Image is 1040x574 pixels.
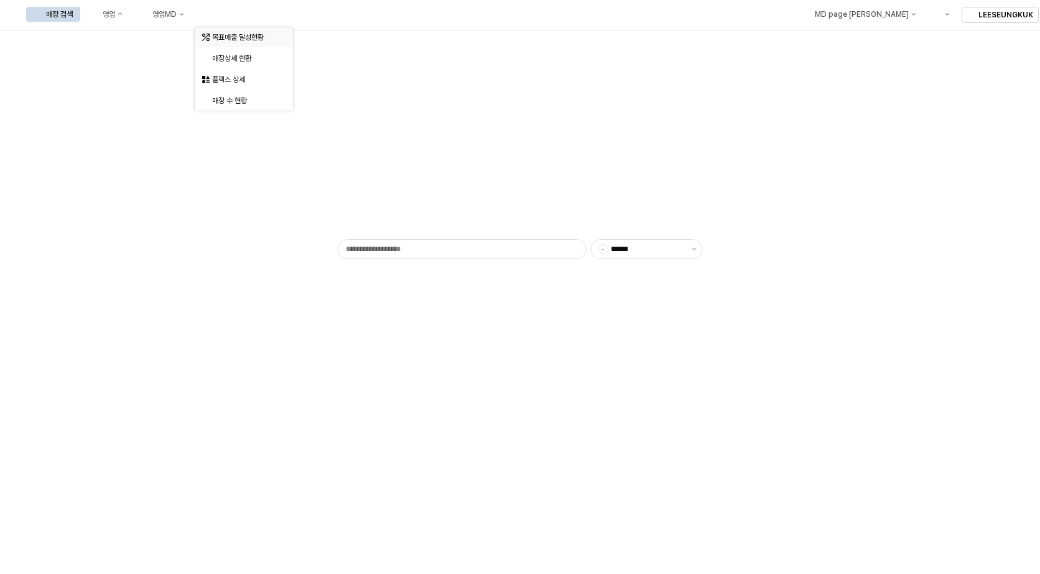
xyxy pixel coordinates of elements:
div: 영업MD [152,10,177,19]
div: 목표매출 달성현황 [212,32,278,42]
div: 매장상세 현황 [212,53,278,63]
button: 영업MD [132,7,192,22]
p: LEESEUNGKUK [978,10,1033,20]
button: MD page [PERSON_NAME] [794,7,923,22]
button: 제안 사항 표시 [687,240,702,258]
div: Menu item 6 [926,7,957,22]
button: LEESEUNGKUK [962,7,1039,23]
span: - [599,245,608,253]
div: 매장 검색 [46,10,73,19]
div: Select an option [195,27,293,111]
div: MD page 이동 [794,7,923,22]
div: MD page [PERSON_NAME] [814,10,908,19]
div: 영업 [103,10,115,19]
button: 영업 [83,7,130,22]
div: 매장 수 현황 [212,96,278,106]
button: 매장 검색 [26,7,80,22]
div: 플렉스 상세 [212,75,278,84]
